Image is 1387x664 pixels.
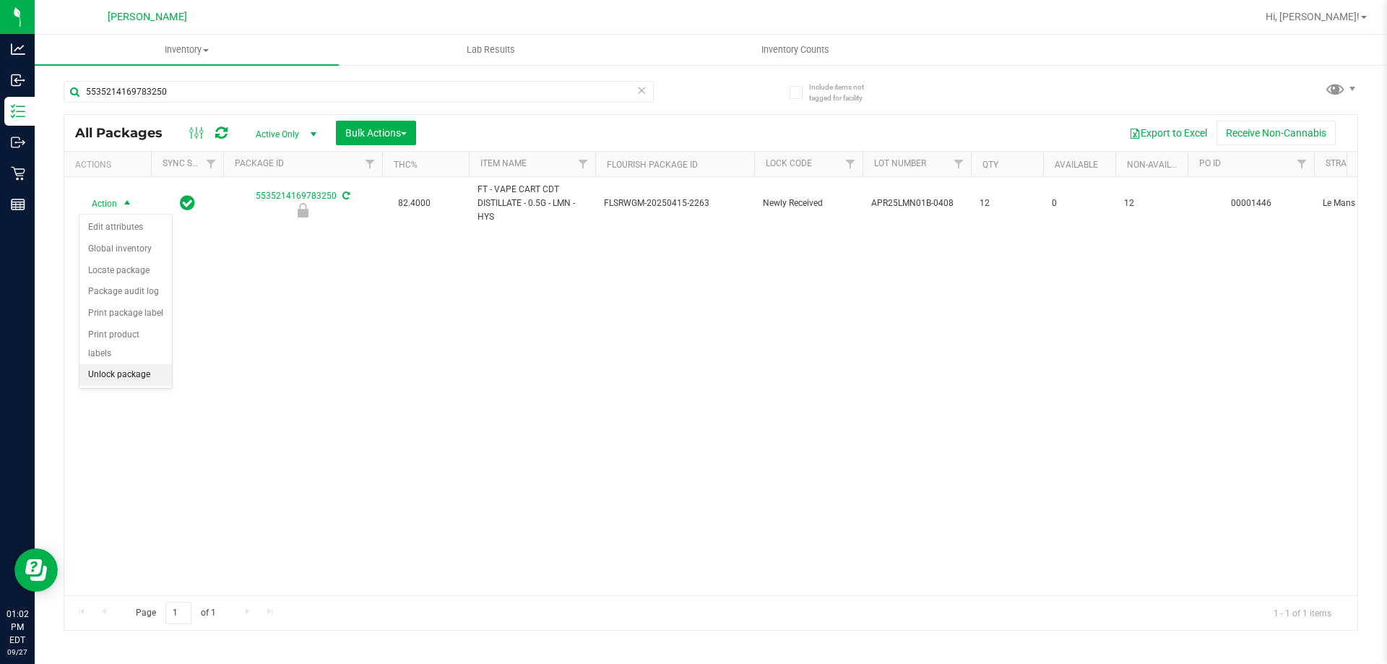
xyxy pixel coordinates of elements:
[766,158,812,168] a: Lock Code
[874,158,926,168] a: Lot Number
[79,194,118,214] span: Action
[14,548,58,592] iframe: Resource center
[742,43,849,56] span: Inventory Counts
[199,152,223,176] a: Filter
[79,238,172,260] li: Global inventory
[1124,197,1179,210] span: 12
[763,197,854,210] span: Newly Received
[35,43,339,56] span: Inventory
[1055,160,1098,170] a: Available
[839,152,863,176] a: Filter
[571,152,595,176] a: Filter
[221,203,384,217] div: Newly Received
[478,183,587,225] span: FT - VAPE CART CDT DISTILLATE - 0.5G - LMN - HYS
[980,197,1034,210] span: 12
[391,193,438,214] span: 82.4000
[1266,11,1360,22] span: Hi, [PERSON_NAME]!
[604,197,746,210] span: FLSRWGM-20250415-2263
[7,608,28,647] p: 01:02 PM EDT
[11,197,25,212] inline-svg: Reports
[636,81,647,100] span: Clear
[256,191,337,201] a: 5535214169783250
[64,81,654,103] input: Search Package ID, Item Name, SKU, Lot or Part Number...
[108,11,187,23] span: [PERSON_NAME]
[163,158,218,168] a: Sync Status
[79,217,172,238] li: Edit attributes
[1120,121,1217,145] button: Export to Excel
[11,42,25,56] inline-svg: Analytics
[235,158,284,168] a: Package ID
[1217,121,1336,145] button: Receive Non-Cannabis
[394,160,418,170] a: THC%
[871,197,962,210] span: APR25LMN01B-0408
[358,152,382,176] a: Filter
[809,82,881,103] span: Include items not tagged for facility
[1199,158,1221,168] a: PO ID
[180,193,195,213] span: In Sync
[79,260,172,282] li: Locate package
[607,160,698,170] a: Flourish Package ID
[11,104,25,118] inline-svg: Inventory
[340,191,350,201] span: Sync from Compliance System
[11,166,25,181] inline-svg: Retail
[124,602,228,624] span: Page of 1
[643,35,947,65] a: Inventory Counts
[447,43,535,56] span: Lab Results
[79,364,172,386] li: Unlock package
[1262,602,1343,624] span: 1 - 1 of 1 items
[982,160,998,170] a: Qty
[1052,197,1107,210] span: 0
[79,281,172,303] li: Package audit log
[1326,158,1355,168] a: Strain
[79,324,172,364] li: Print product labels
[336,121,416,145] button: Bulk Actions
[118,194,137,214] span: select
[79,303,172,324] li: Print package label
[165,602,191,624] input: 1
[947,152,971,176] a: Filter
[75,160,145,170] div: Actions
[480,158,527,168] a: Item Name
[339,35,643,65] a: Lab Results
[1127,160,1191,170] a: Non-Available
[345,127,407,139] span: Bulk Actions
[7,647,28,657] p: 09/27
[11,135,25,150] inline-svg: Outbound
[1290,152,1314,176] a: Filter
[1231,198,1271,208] a: 00001446
[11,73,25,87] inline-svg: Inbound
[75,125,177,141] span: All Packages
[35,35,339,65] a: Inventory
